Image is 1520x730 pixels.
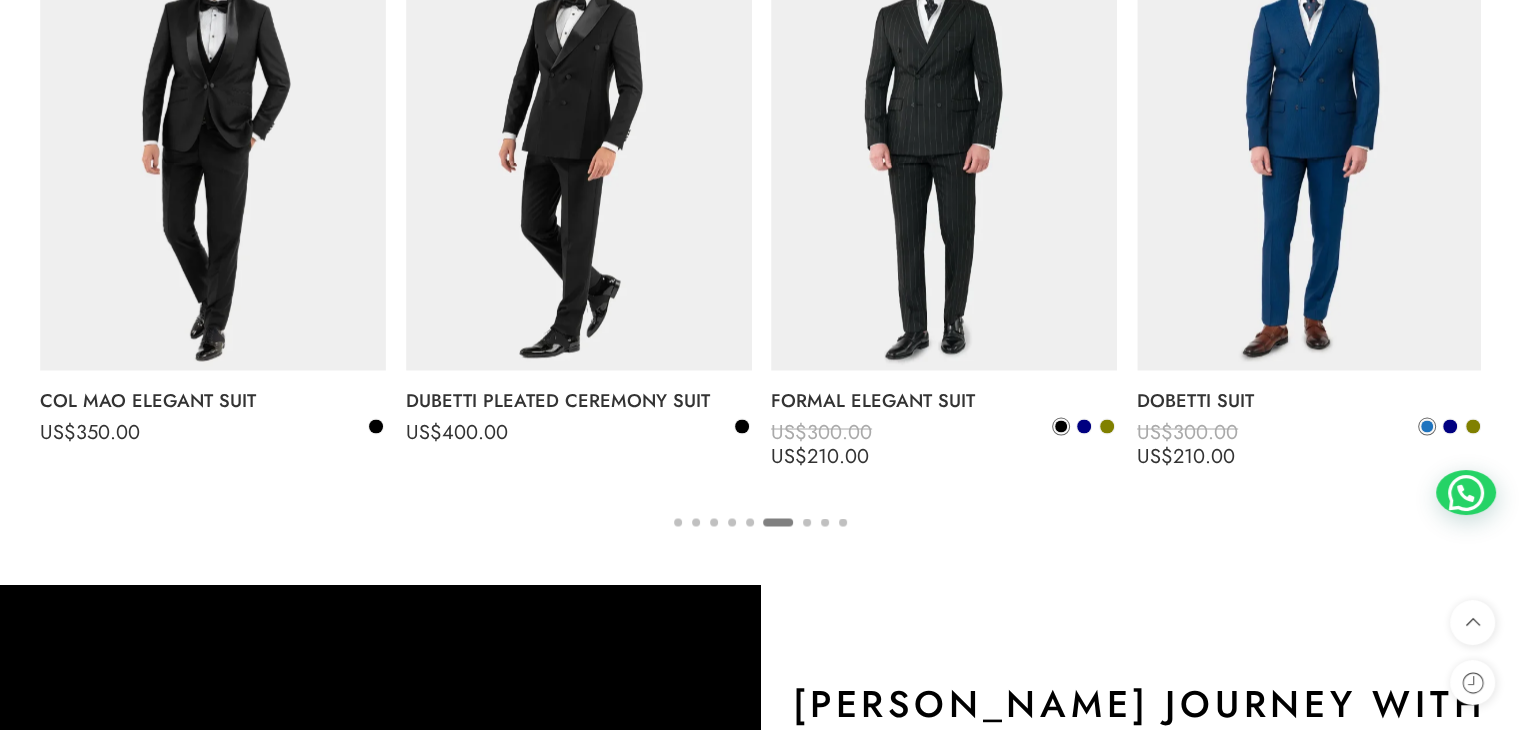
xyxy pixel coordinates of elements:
[1098,417,1116,435] a: Olive
[406,417,442,446] span: US$
[40,417,76,446] span: US$
[1441,417,1459,435] a: Navy
[1052,417,1070,435] a: Black
[1464,417,1482,435] a: Olive
[40,380,386,420] a: COL MAO ELEGANT SUIT
[1137,380,1483,420] a: DOBETTI SUIT
[406,380,752,420] a: DUBETTI PLEATED CEREMONY SUIT
[1137,441,1235,470] bdi: 210.00
[771,380,1117,420] a: FORMAL ELEGANT SUIT
[1137,441,1173,470] span: US$
[771,417,872,446] bdi: 300.00
[406,417,508,446] bdi: 400.00
[771,441,807,470] span: US$
[771,441,869,470] bdi: 210.00
[1137,417,1238,446] bdi: 300.00
[1075,417,1093,435] a: Navy
[367,417,385,435] a: Black
[1137,417,1173,446] span: US$
[1418,417,1436,435] a: Blue
[733,417,751,435] a: Black
[771,417,807,446] span: US$
[40,417,140,446] bdi: 350.00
